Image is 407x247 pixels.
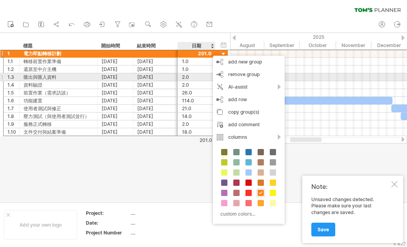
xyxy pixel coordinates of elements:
[102,89,129,96] div: [DATE]
[24,58,93,65] div: 轉移前置作業準備
[182,120,211,128] div: 2.0
[213,56,285,68] div: add new group
[102,73,129,81] div: [DATE]
[24,113,93,120] div: 壓力測試（與使用者測試並行）
[182,65,211,73] div: 1.0
[228,41,264,49] div: August 2025
[24,50,93,57] div: 電力即點轉移計劃
[7,89,19,96] div: 1.5
[131,220,196,226] div: ....
[7,97,19,104] div: 1.6
[7,73,19,81] div: 1.3
[7,81,19,89] div: 1.4
[137,81,174,89] div: [DATE]
[182,58,211,65] div: 1.0
[137,128,174,136] div: [DATE]
[182,128,211,136] div: 18.0
[101,42,129,50] div: 開始時間
[182,73,211,81] div: 2.0
[7,120,19,128] div: 1.9
[102,113,129,120] div: [DATE]
[24,97,93,104] div: 功能建置
[131,229,196,236] div: ....
[318,227,329,232] span: Save
[137,97,174,104] div: [DATE]
[24,73,93,81] div: 匯出與匯入資料
[24,81,93,89] div: 資料驗證
[311,196,390,236] div: Unsaved changes detected. Please make sure your last changes are saved.
[213,131,285,143] div: columns
[23,42,93,50] div: 標題
[24,120,93,128] div: 服務正式轉移
[217,209,278,219] div: custom colors...
[137,120,174,128] div: [DATE]
[178,42,215,50] div: 日期
[102,120,129,128] div: [DATE]
[137,113,174,120] div: [DATE]
[24,89,93,96] div: 前置作業（需求訪談）
[102,105,129,112] div: [DATE]
[137,89,174,96] div: [DATE]
[182,97,211,104] div: 114.0
[131,210,196,216] div: ....
[137,73,174,81] div: [DATE]
[24,128,93,136] div: 文件交付與結案準備
[264,41,300,49] div: September 2025
[86,210,129,216] div: Project:
[137,105,174,112] div: [DATE]
[137,65,174,73] div: [DATE]
[228,71,260,77] span: remove group
[300,41,336,49] div: October 2025
[182,89,211,96] div: 26.0
[102,58,129,65] div: [DATE]
[311,183,390,191] div: Note:
[24,65,93,73] div: 還原至中介主機
[102,81,129,89] div: [DATE]
[182,105,211,112] div: 21.0
[7,113,19,120] div: 1.8
[137,58,174,65] div: [DATE]
[213,81,285,93] div: AI-assist
[24,105,93,112] div: 使用者測試與修正
[86,229,129,236] div: Project Number
[7,128,19,136] div: 1.10
[213,118,285,131] div: add comment
[102,65,129,73] div: [DATE]
[393,241,406,247] div: v 422
[7,105,19,112] div: 1.7
[102,128,129,136] div: [DATE]
[7,65,19,73] div: 1.2
[178,137,212,143] div: 201.0
[7,58,19,65] div: 1.1
[182,81,211,89] div: 2.0
[311,223,335,236] a: Save
[137,42,173,50] div: 結束時間
[7,50,19,57] div: 1
[4,210,77,240] div: Add your own logo
[213,106,285,118] div: copy group(s)
[336,41,371,49] div: November 2025
[213,93,285,106] div: add row
[86,220,129,226] div: Date:
[182,113,211,120] div: 14.0
[102,97,129,104] div: [DATE]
